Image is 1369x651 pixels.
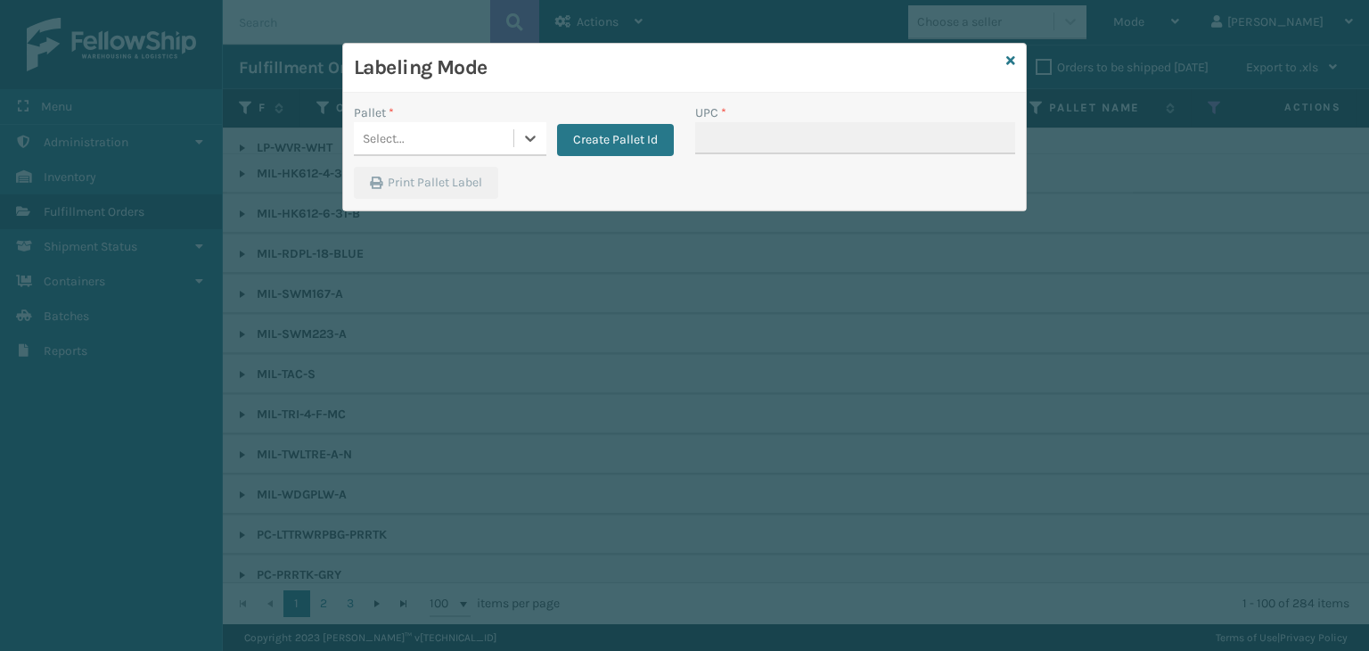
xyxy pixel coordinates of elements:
[557,124,674,156] button: Create Pallet Id
[363,129,405,148] div: Select...
[354,167,498,199] button: Print Pallet Label
[354,54,999,81] h3: Labeling Mode
[354,103,394,122] label: Pallet
[695,103,726,122] label: UPC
